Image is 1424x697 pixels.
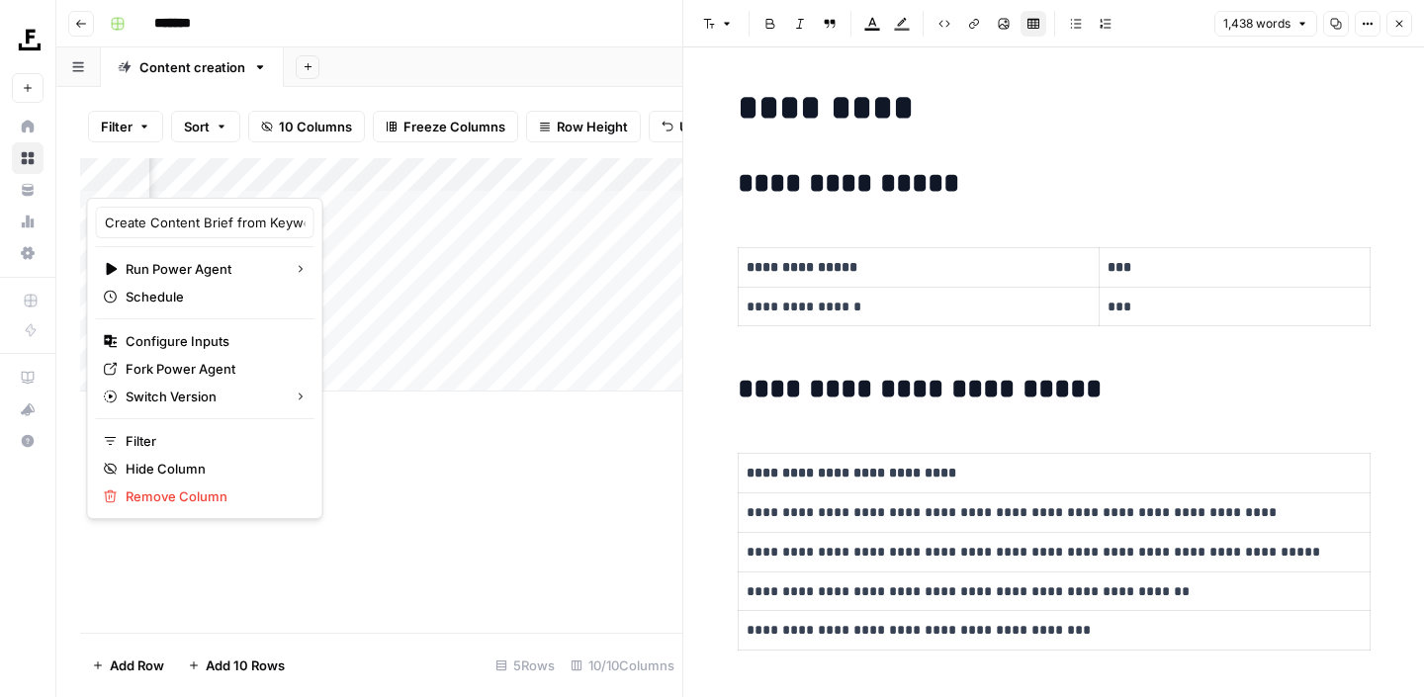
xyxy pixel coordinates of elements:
[12,237,44,269] a: Settings
[12,393,44,425] button: What's new?
[176,650,297,681] button: Add 10 Rows
[373,111,518,142] button: Freeze Columns
[126,431,299,451] span: Filter
[101,47,284,87] a: Content creation
[12,174,44,206] a: Your Data
[526,111,641,142] button: Row Height
[126,459,299,479] span: Hide Column
[126,287,299,306] span: Schedule
[563,650,682,681] div: 10/10 Columns
[126,359,299,379] span: Fork Power Agent
[403,117,505,136] span: Freeze Columns
[12,142,44,174] a: Browse
[1223,15,1290,33] span: 1,438 words
[126,486,299,506] span: Remove Column
[101,117,133,136] span: Filter
[206,655,285,675] span: Add 10 Rows
[1214,11,1317,37] button: 1,438 words
[13,394,43,424] div: What's new?
[110,655,164,675] span: Add Row
[649,111,726,142] button: Undo
[12,16,44,65] button: Workspace: Foundation Inc.
[88,111,163,142] button: Filter
[12,425,44,457] button: Help + Support
[171,111,240,142] button: Sort
[126,387,279,406] span: Switch Version
[126,259,279,279] span: Run Power Agent
[279,117,352,136] span: 10 Columns
[248,111,365,142] button: 10 Columns
[488,650,563,681] div: 5 Rows
[12,111,44,142] a: Home
[80,650,176,681] button: Add Row
[12,206,44,237] a: Usage
[557,117,628,136] span: Row Height
[126,331,299,351] span: Configure Inputs
[184,117,210,136] span: Sort
[12,23,47,58] img: Foundation Inc. Logo
[139,57,245,77] div: Content creation
[12,362,44,393] a: AirOps Academy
